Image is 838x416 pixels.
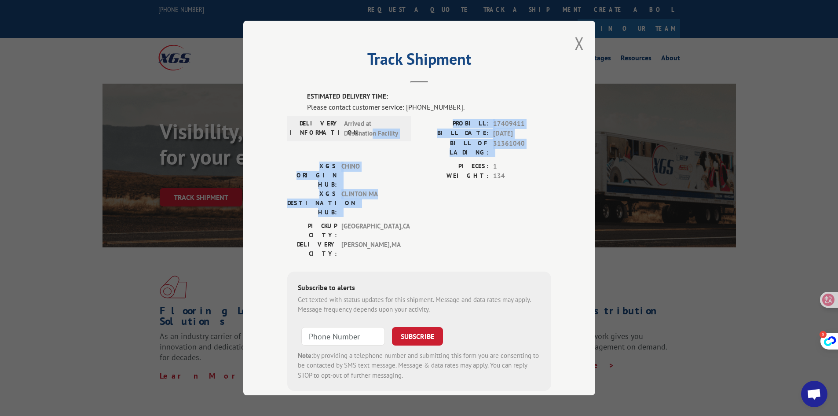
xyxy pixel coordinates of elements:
[419,171,489,181] label: WEIGHT:
[419,139,489,157] label: BILL OF LADING:
[419,162,489,172] label: PIECES:
[493,119,551,129] span: 17409411
[419,119,489,129] label: PROBILL:
[290,119,340,139] label: DELIVERY INFORMATION:
[298,351,541,381] div: by providing a telephone number and submitting this form you are consenting to be contacted by SM...
[298,351,313,360] strong: Note:
[287,53,551,70] h2: Track Shipment
[419,129,489,139] label: BILL DATE:
[341,189,401,217] span: CLINTON MA
[341,221,401,240] span: [GEOGRAPHIC_DATA] , CA
[341,240,401,258] span: [PERSON_NAME] , MA
[298,295,541,315] div: Get texted with status updates for this shipment. Message and data rates may apply. Message frequ...
[493,162,551,172] span: 1
[493,139,551,157] span: 31361040
[801,381,827,407] a: Open chat
[307,102,551,112] div: Please contact customer service: [PHONE_NUMBER].
[301,327,385,346] input: Phone Number
[341,162,401,189] span: CHINO
[575,32,584,55] button: Close modal
[307,92,551,102] label: ESTIMATED DELIVERY TIME:
[287,221,337,240] label: PICKUP CITY:
[344,119,403,139] span: Arrived at Destination Facility
[287,189,337,217] label: XGS DESTINATION HUB:
[493,129,551,139] span: [DATE]
[287,162,337,189] label: XGS ORIGIN HUB:
[392,327,443,346] button: SUBSCRIBE
[493,171,551,181] span: 134
[287,240,337,258] label: DELIVERY CITY:
[298,282,541,295] div: Subscribe to alerts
